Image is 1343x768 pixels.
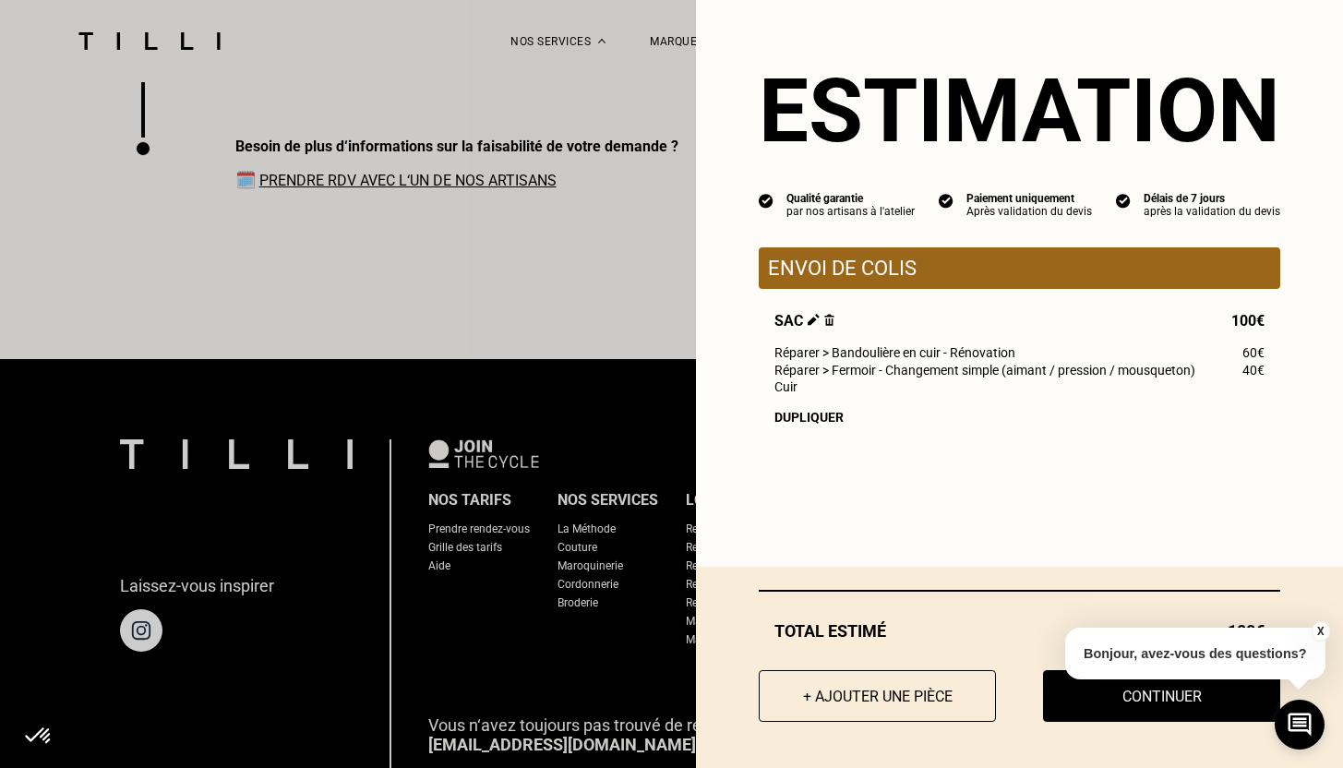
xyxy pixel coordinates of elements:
div: Total estimé [759,621,1280,641]
button: + Ajouter une pièce [759,670,996,722]
div: Qualité garantie [786,192,915,205]
span: Réparer > Fermoir - Changement simple (aimant / pression / mousqueton) [774,363,1195,378]
div: Après validation du devis [966,205,1092,218]
img: icon list info [1116,192,1131,209]
span: 100€ [1231,312,1265,330]
section: Estimation [759,59,1280,162]
button: Continuer [1043,670,1280,722]
img: icon list info [759,192,773,209]
p: Bonjour, avez-vous des questions? [1065,628,1325,679]
span: 40€ [1242,363,1265,378]
span: Cuir [774,379,797,394]
span: Réparer > Bandoulière en cuir - Rénovation [774,345,1015,360]
div: après la validation du devis [1144,205,1280,218]
img: icon list info [939,192,953,209]
div: Paiement uniquement [966,192,1092,205]
span: Sac [774,312,834,330]
img: Éditer [808,314,820,326]
p: Envoi de colis [768,257,1271,280]
span: 60€ [1242,345,1265,360]
div: Délais de 7 jours [1144,192,1280,205]
img: Supprimer [824,314,834,326]
div: par nos artisans à l'atelier [786,205,915,218]
div: Dupliquer [774,410,1265,425]
button: X [1311,621,1329,642]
